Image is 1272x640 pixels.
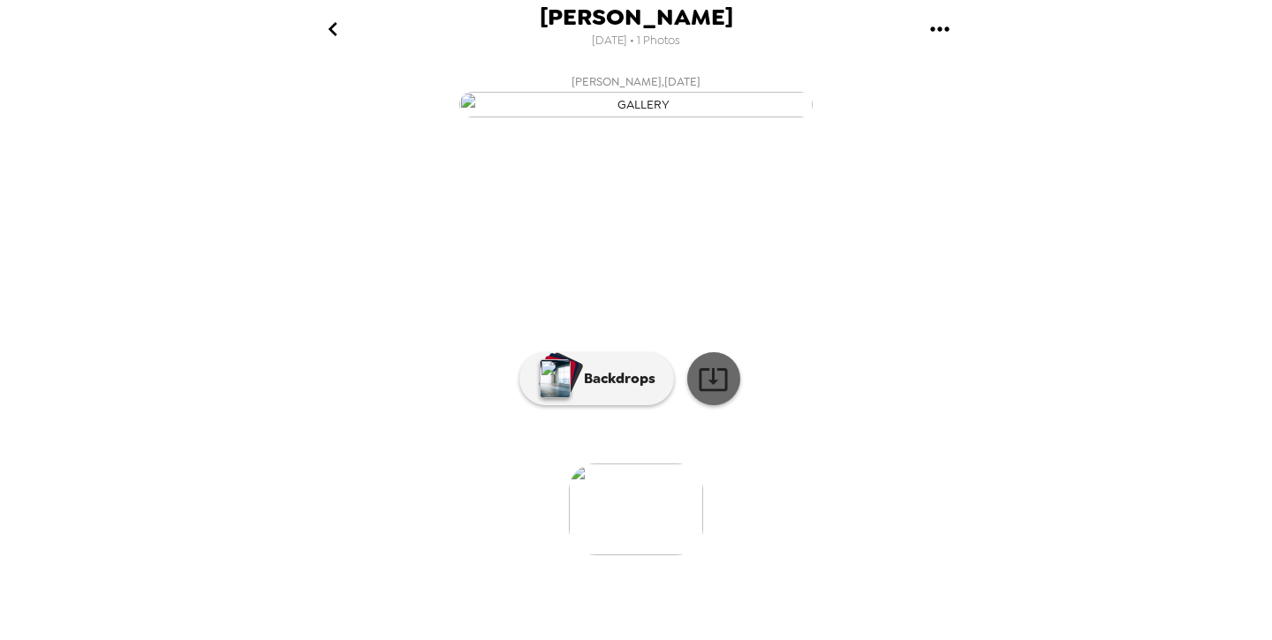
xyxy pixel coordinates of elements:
[540,5,733,29] span: [PERSON_NAME]
[592,29,680,53] span: [DATE] • 1 Photos
[575,368,655,389] p: Backdrops
[283,66,989,123] button: [PERSON_NAME],[DATE]
[519,352,674,405] button: Backdrops
[569,463,703,555] img: gallery
[459,92,813,117] img: gallery
[572,72,700,92] span: [PERSON_NAME] , [DATE]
